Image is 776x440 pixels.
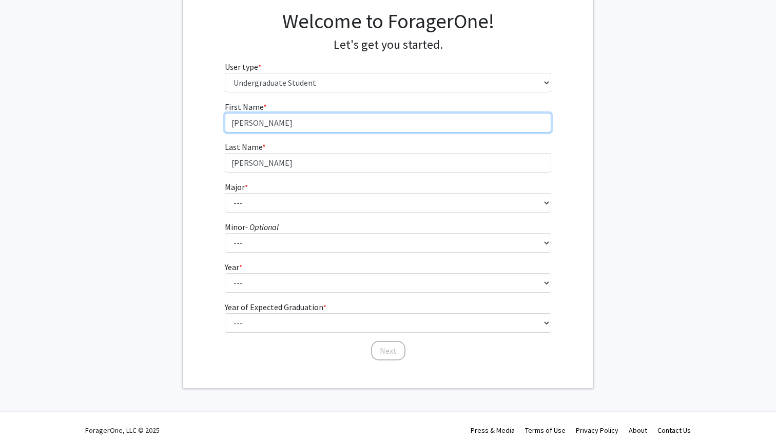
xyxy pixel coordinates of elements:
[576,426,618,435] a: Privacy Policy
[471,426,515,435] a: Press & Media
[8,394,44,432] iframe: Chat
[657,426,691,435] a: Contact Us
[245,222,279,232] i: - Optional
[225,261,242,273] label: Year
[629,426,647,435] a: About
[225,102,263,112] span: First Name
[371,341,405,360] button: Next
[225,221,279,233] label: Minor
[225,37,552,52] h4: Let's get you started.
[525,426,566,435] a: Terms of Use
[225,142,262,152] span: Last Name
[225,9,552,33] h1: Welcome to ForagerOne!
[225,301,326,313] label: Year of Expected Graduation
[225,181,248,193] label: Major
[225,61,261,73] label: User type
